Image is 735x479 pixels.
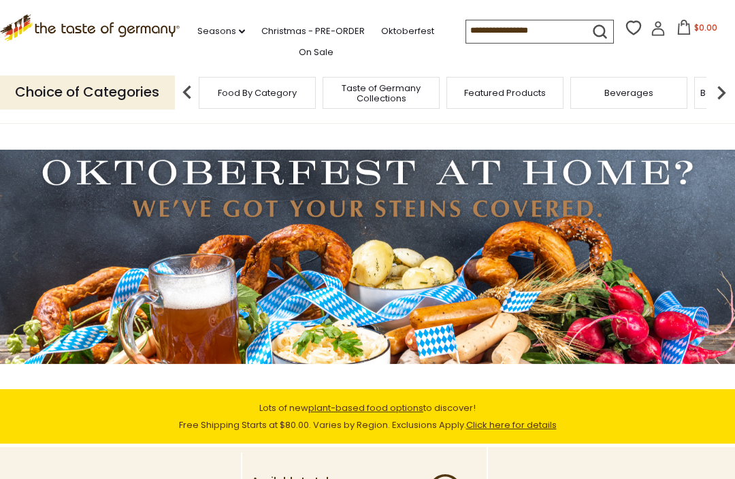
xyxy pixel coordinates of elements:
[694,22,717,33] span: $0.00
[299,45,333,60] a: On Sale
[327,83,436,103] a: Taste of Germany Collections
[179,401,557,431] span: Lots of new to discover! Free Shipping Starts at $80.00. Varies by Region. Exclusions Apply.
[261,24,365,39] a: Christmas - PRE-ORDER
[466,418,557,431] a: Click here for details
[381,24,434,39] a: Oktoberfest
[174,79,201,106] img: previous arrow
[308,401,423,414] a: plant-based food options
[668,20,726,40] button: $0.00
[708,79,735,106] img: next arrow
[218,88,297,98] a: Food By Category
[464,88,546,98] a: Featured Products
[197,24,245,39] a: Seasons
[604,88,653,98] a: Beverages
